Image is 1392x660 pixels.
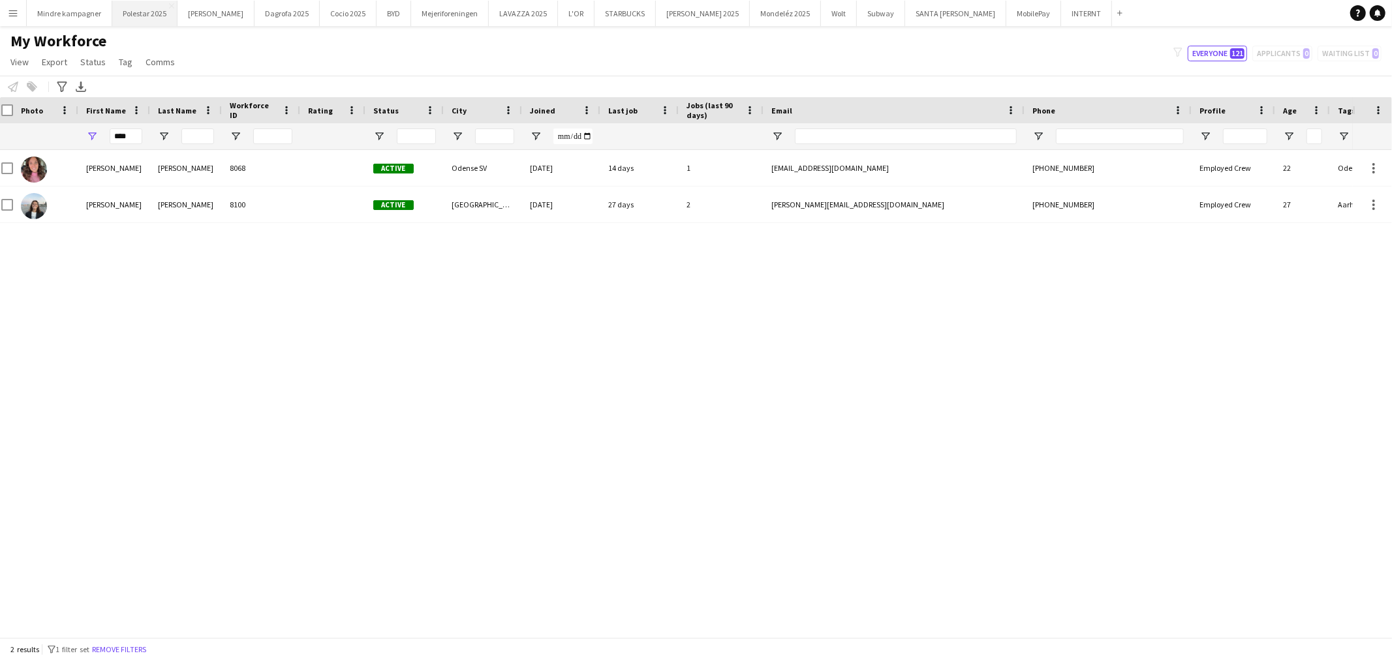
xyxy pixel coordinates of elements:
button: Open Filter Menu [530,130,542,142]
div: [PERSON_NAME] [150,150,222,186]
input: City Filter Input [475,128,514,144]
span: 1 filter set [55,644,89,654]
a: Tag [114,53,138,70]
span: Profile [1199,106,1226,115]
button: BYD [377,1,411,26]
button: Mindre kampagner [27,1,112,26]
img: Sarah Bækdal Schiøtt Nielsen [21,193,47,219]
div: [GEOGRAPHIC_DATA] [444,187,522,222]
button: INTERNT [1061,1,1112,26]
button: MobilePay [1006,1,1061,26]
button: [PERSON_NAME] [178,1,255,26]
span: Phone [1032,106,1055,115]
div: [PERSON_NAME] [150,187,222,222]
span: View [10,56,29,68]
button: Open Filter Menu [1283,130,1295,142]
div: Employed Crew [1192,187,1275,222]
span: Last job [608,106,638,115]
a: Export [37,53,72,70]
span: Photo [21,106,43,115]
img: Sarah Bech Jørgensen [21,157,47,183]
button: L'OR [558,1,595,26]
button: Cocio 2025 [320,1,377,26]
button: Open Filter Menu [373,130,385,142]
div: 8100 [222,187,300,222]
span: City [452,106,467,115]
button: Subway [857,1,905,26]
div: 8068 [222,150,300,186]
span: Joined [530,106,555,115]
input: Joined Filter Input [553,128,593,144]
div: [EMAIL_ADDRESS][DOMAIN_NAME] [764,150,1025,186]
button: Open Filter Menu [158,130,170,142]
input: Age Filter Input [1307,128,1322,144]
span: Tags [1338,106,1355,115]
input: Status Filter Input [397,128,436,144]
input: Email Filter Input [795,128,1017,144]
span: Active [373,200,414,210]
span: Comms [146,56,175,68]
div: 27 days [600,187,679,222]
button: Open Filter Menu [230,130,241,142]
button: Open Filter Menu [1338,130,1350,142]
input: Workforce ID Filter Input [253,128,292,144]
span: Tag [119,56,132,68]
input: Phone Filter Input [1056,128,1184,144]
a: Status [75,53,111,70]
button: Polestar 2025 [112,1,178,26]
button: Open Filter Menu [771,130,783,142]
button: Dagrofa 2025 [255,1,320,26]
button: [PERSON_NAME] 2025 [656,1,750,26]
div: Odense SV [444,150,522,186]
app-action-btn: Advanced filters [54,79,70,95]
div: [DATE] [522,187,600,222]
span: Rating [308,106,333,115]
span: Jobs (last 90 days) [687,100,740,120]
div: 2 [679,187,764,222]
span: Workforce ID [230,100,277,120]
div: Employed Crew [1192,150,1275,186]
div: [DATE] [522,150,600,186]
div: 22 [1275,150,1330,186]
span: Email [771,106,792,115]
button: SANTA [PERSON_NAME] [905,1,1006,26]
div: 27 [1275,187,1330,222]
a: View [5,53,34,70]
button: LAVAZZA 2025 [489,1,558,26]
button: STARBUCKS [595,1,656,26]
span: Status [373,106,399,115]
div: 14 days [600,150,679,186]
button: Mondeléz 2025 [750,1,821,26]
button: Wolt [821,1,857,26]
button: Everyone121 [1188,46,1247,61]
div: [PERSON_NAME] [78,150,150,186]
span: 121 [1230,48,1245,59]
button: Open Filter Menu [452,130,463,142]
span: Age [1283,106,1297,115]
span: Export [42,56,67,68]
app-action-btn: Export XLSX [73,79,89,95]
div: [PHONE_NUMBER] [1025,187,1192,222]
button: Mejeriforeningen [411,1,489,26]
button: Open Filter Menu [86,130,98,142]
span: Last Name [158,106,196,115]
div: [PERSON_NAME][EMAIL_ADDRESS][DOMAIN_NAME] [764,187,1025,222]
button: Remove filters [89,642,149,657]
div: [PHONE_NUMBER] [1025,150,1192,186]
a: Comms [140,53,180,70]
div: 1 [679,150,764,186]
span: First Name [86,106,126,115]
input: First Name Filter Input [110,128,142,144]
button: Open Filter Menu [1199,130,1211,142]
span: Status [80,56,106,68]
input: Profile Filter Input [1223,128,1267,144]
div: [PERSON_NAME] [78,187,150,222]
span: Active [373,164,414,173]
button: Open Filter Menu [1032,130,1044,142]
input: Last Name Filter Input [181,128,214,144]
span: My Workforce [10,31,106,51]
